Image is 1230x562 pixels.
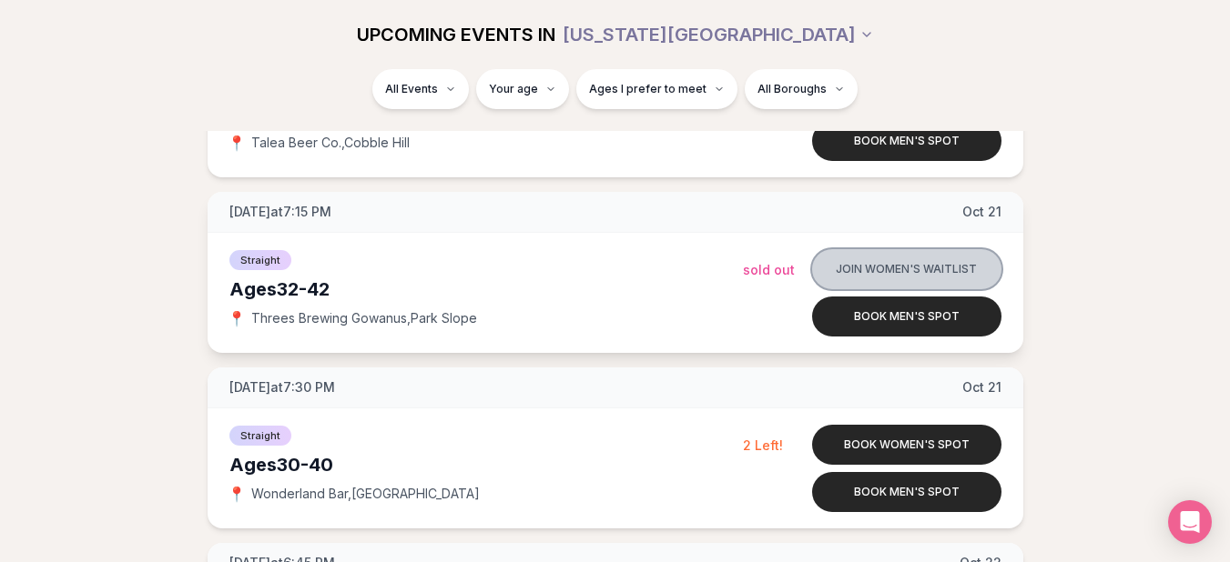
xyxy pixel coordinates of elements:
span: Ages I prefer to meet [589,82,706,96]
span: 📍 [229,311,244,326]
span: Sold Out [743,262,795,277]
span: All Events [385,82,438,96]
span: Oct 21 [962,378,1001,396]
span: Talea Beer Co. , Cobble Hill [251,134,410,152]
button: Book men's spot [812,472,1001,512]
button: Your age [476,69,569,109]
span: 📍 [229,135,244,150]
button: All Events [372,69,469,109]
span: Wonderland Bar , [GEOGRAPHIC_DATA] [251,485,480,503]
button: Join women's waitlist [812,249,1001,289]
button: Book men's spot [812,296,1001,336]
span: [DATE] at 7:30 PM [229,378,335,396]
span: Oct 21 [962,203,1001,221]
span: Threes Brewing Gowanus , Park Slope [251,309,477,327]
span: All Boroughs [757,82,827,96]
button: All Boroughs [745,69,858,109]
button: Book women's spot [812,425,1001,465]
span: Straight [229,426,291,446]
div: Open Intercom Messenger [1168,500,1212,544]
button: Book men's spot [812,121,1001,161]
div: Ages 32-42 [229,276,743,302]
button: Ages I prefer to meet [576,69,737,109]
div: Ages 30-40 [229,452,743,477]
span: 📍 [229,487,244,501]
span: 2 Left! [743,437,783,453]
span: Your age [489,82,538,96]
button: [US_STATE][GEOGRAPHIC_DATA] [563,15,874,55]
span: UPCOMING EVENTS IN [357,22,555,47]
span: Straight [229,250,291,270]
span: [DATE] at 7:15 PM [229,203,331,221]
